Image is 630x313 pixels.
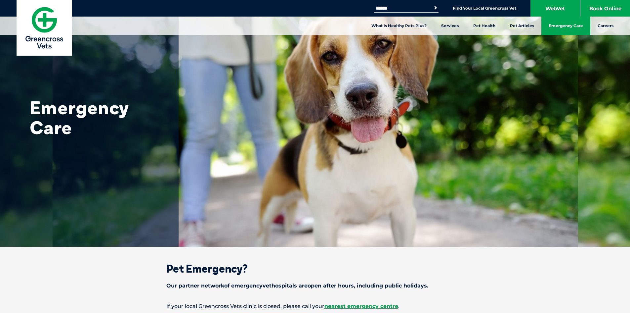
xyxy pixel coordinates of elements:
[263,283,272,289] span: vet
[453,6,516,11] a: Find Your Local Greencross Vet
[308,283,428,289] span: open after hours, including public holidays.
[143,263,487,274] h2: Pet Emergency?
[466,17,503,35] a: Pet Health
[166,303,324,309] span: If your local Greencross Vets clinic is closed, please call your
[272,283,297,289] span: hospitals
[224,283,263,289] span: of emergency
[299,283,308,289] span: are
[398,303,399,309] span: .
[432,5,439,11] button: Search
[541,17,590,35] a: Emergency Care
[434,17,466,35] a: Services
[30,98,162,137] h1: Emergency Care
[324,303,398,309] a: nearest emergency centre
[590,17,621,35] a: Careers
[503,17,541,35] a: Pet Articles
[364,17,434,35] a: What is Healthy Pets Plus?
[166,283,224,289] span: Our partner network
